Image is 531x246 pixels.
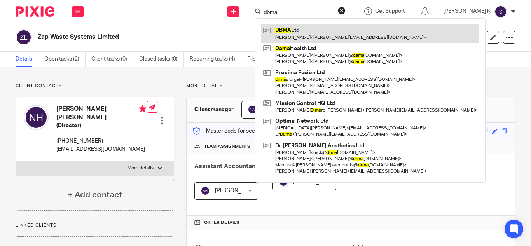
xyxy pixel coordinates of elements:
img: svg%3E [248,105,257,114]
input: Search [263,9,333,16]
a: Details [16,52,38,67]
span: [PERSON_NAME] [215,188,258,194]
img: svg%3E [201,186,210,195]
span: Get Support [375,9,405,14]
h3: Client manager [194,106,234,113]
a: Files [247,52,265,67]
p: Linked clients [16,222,174,229]
span: Other details [204,220,239,226]
img: svg%3E [494,5,507,18]
a: Closed tasks (0) [139,52,184,67]
span: Assistant Accountant [194,163,258,169]
a: Client tasks (0) [91,52,133,67]
span: [PERSON_NAME] [293,179,336,185]
a: Open tasks (2) [44,52,86,67]
p: Master code for secure communications and files [192,127,327,135]
p: [EMAIL_ADDRESS][DOMAIN_NAME] [56,145,147,153]
p: Client contacts [16,83,174,89]
h2: Zap Waste Systems Limited [38,33,335,41]
img: svg%3E [24,105,49,130]
button: Clear [338,7,346,14]
a: Recurring tasks (4) [190,52,241,67]
img: svg%3E [16,29,32,45]
img: Pixie [16,6,54,17]
h4: [PERSON_NAME] [PERSON_NAME] [56,105,147,122]
span: Team assignments [204,143,250,150]
i: Primary [139,105,147,113]
h5: (Director) [56,122,147,129]
h4: + Add contact [68,189,122,201]
p: [PERSON_NAME] K [443,7,491,15]
p: More details [128,165,154,171]
p: More details [186,83,515,89]
p: [PHONE_NUMBER] [56,137,147,145]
